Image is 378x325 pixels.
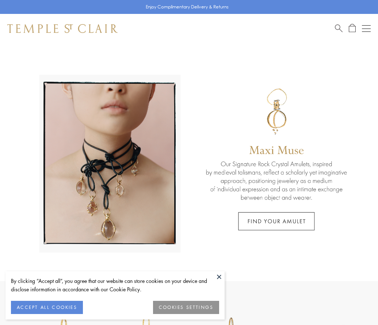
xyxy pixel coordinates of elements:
button: COOKIES SETTINGS [153,301,219,314]
button: ACCEPT ALL COOKIES [11,301,83,314]
img: Temple St. Clair [7,24,118,33]
button: Open navigation [362,24,371,33]
a: Search [335,24,343,33]
div: By clicking “Accept all”, you agree that our website can store cookies on your device and disclos... [11,277,219,294]
a: Open Shopping Bag [349,24,356,33]
p: Enjoy Complimentary Delivery & Returns [146,3,229,11]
